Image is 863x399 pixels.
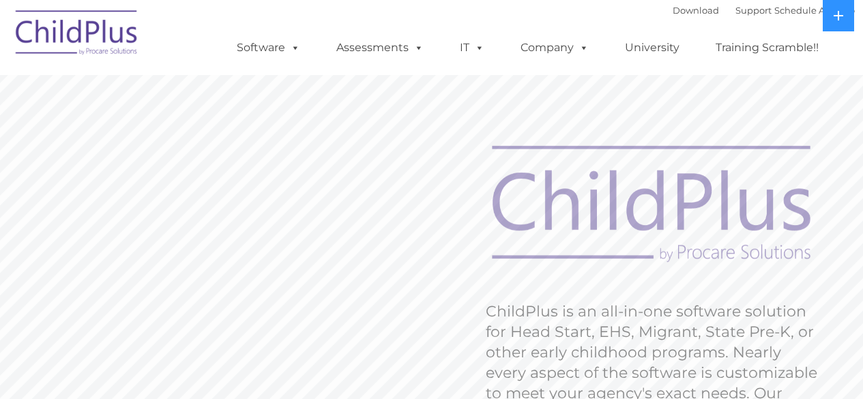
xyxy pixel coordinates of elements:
[446,34,498,61] a: IT
[702,34,832,61] a: Training Scramble!!
[507,34,602,61] a: Company
[673,5,719,16] a: Download
[673,5,855,16] font: |
[611,34,693,61] a: University
[223,34,314,61] a: Software
[735,5,772,16] a: Support
[323,34,437,61] a: Assessments
[774,5,855,16] a: Schedule A Demo
[9,1,145,69] img: ChildPlus by Procare Solutions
